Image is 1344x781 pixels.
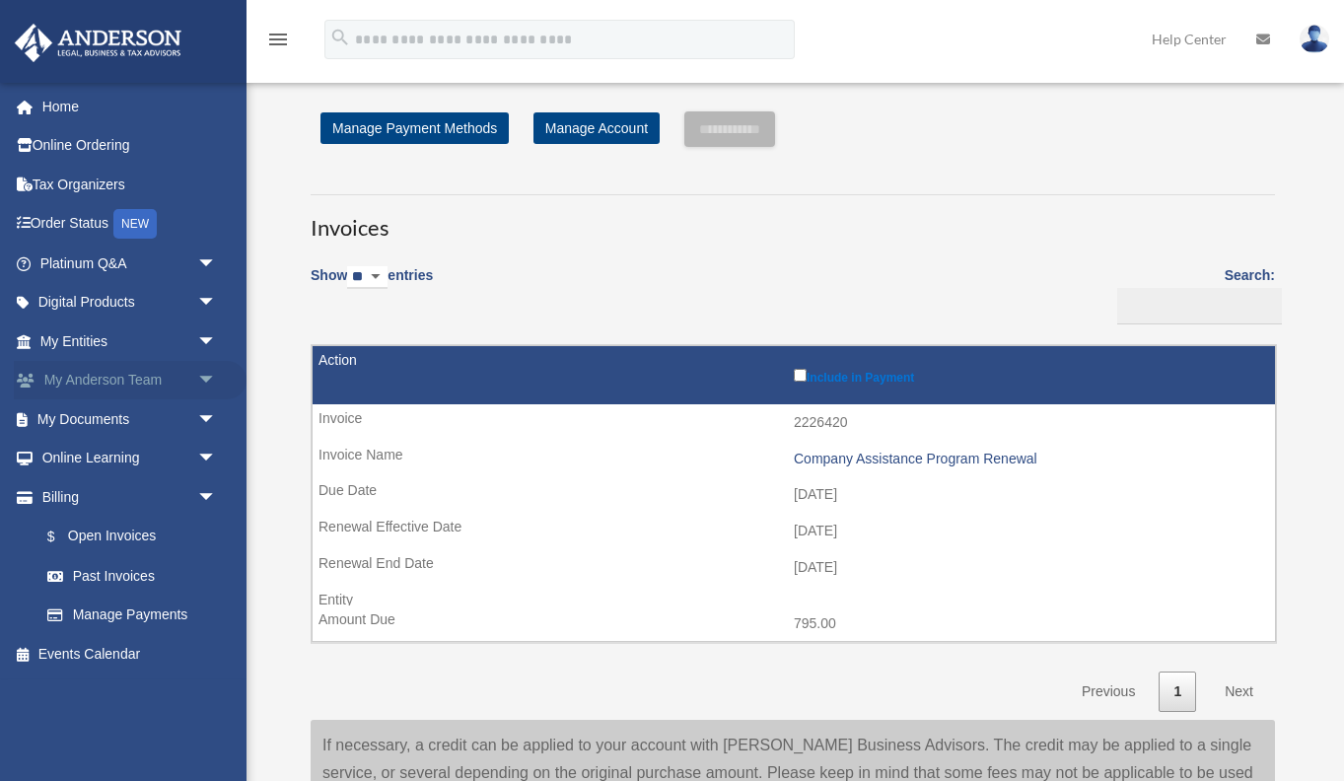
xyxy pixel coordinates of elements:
[1110,263,1275,324] label: Search:
[1210,672,1268,712] a: Next
[14,283,247,322] a: Digital Productsarrow_drop_down
[28,517,227,557] a: $Open Invoices
[794,365,1265,385] label: Include in Payment
[347,266,388,289] select: Showentries
[313,404,1275,442] td: 2226420
[58,525,68,549] span: $
[28,556,237,596] a: Past Invoices
[266,35,290,51] a: menu
[197,439,237,479] span: arrow_drop_down
[197,244,237,284] span: arrow_drop_down
[14,399,247,439] a: My Documentsarrow_drop_down
[14,165,247,204] a: Tax Organizers
[14,126,247,166] a: Online Ordering
[329,27,351,48] i: search
[197,283,237,323] span: arrow_drop_down
[28,596,237,635] a: Manage Payments
[9,24,187,62] img: Anderson Advisors Platinum Portal
[1159,672,1196,712] a: 1
[1117,288,1282,325] input: Search:
[266,28,290,51] i: menu
[197,321,237,362] span: arrow_drop_down
[313,513,1275,550] td: [DATE]
[794,369,807,382] input: Include in Payment
[14,244,247,283] a: Platinum Q&Aarrow_drop_down
[1300,25,1329,53] img: User Pic
[794,451,1265,467] div: Company Assistance Program Renewal
[313,549,1275,587] td: [DATE]
[14,87,247,126] a: Home
[313,476,1275,514] td: [DATE]
[1067,672,1150,712] a: Previous
[320,112,509,144] a: Manage Payment Methods
[14,204,247,245] a: Order StatusNEW
[14,477,237,517] a: Billingarrow_drop_down
[14,321,247,361] a: My Entitiesarrow_drop_down
[311,194,1275,244] h3: Invoices
[113,209,157,239] div: NEW
[197,477,237,518] span: arrow_drop_down
[14,361,247,400] a: My Anderson Teamarrow_drop_down
[313,605,1275,643] td: 795.00
[311,263,433,309] label: Show entries
[533,112,660,144] a: Manage Account
[197,399,237,440] span: arrow_drop_down
[14,634,247,674] a: Events Calendar
[197,361,237,401] span: arrow_drop_down
[14,439,247,478] a: Online Learningarrow_drop_down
